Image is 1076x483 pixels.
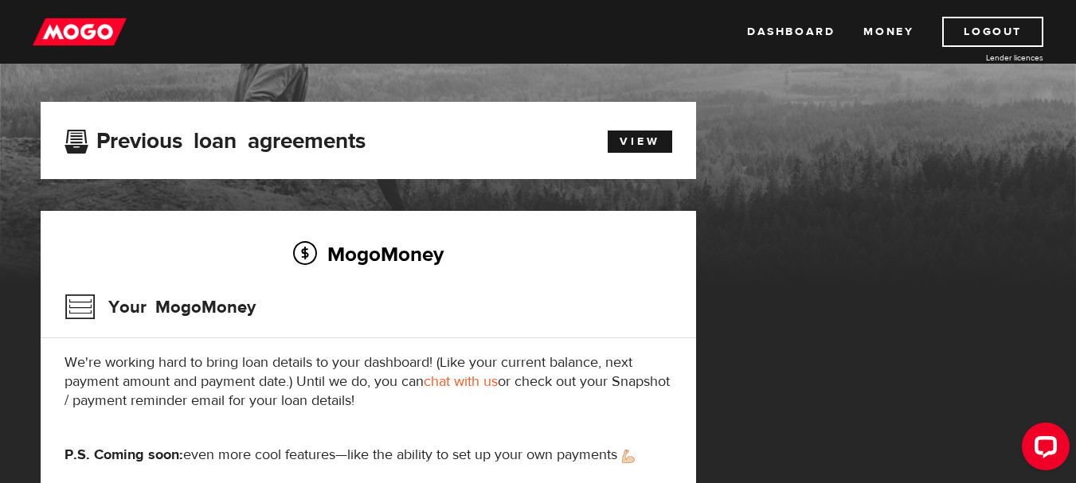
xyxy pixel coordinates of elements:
[608,130,672,153] a: View
[65,446,672,465] p: even more cool features—like the ability to set up your own payments
[65,353,672,411] p: We're working hard to bring loan details to your dashboard! (Like your current balance, next paym...
[65,237,672,271] h2: MogoMoney
[1009,416,1076,483] iframe: LiveChat chat widget
[424,372,498,391] a: chat with us
[33,17,127,47] img: mogo_logo-11ee424be714fa7cbb0f0f49df9e16ec.png
[65,128,366,149] h3: Previous loan agreements
[924,52,1043,64] a: Lender licences
[65,286,256,328] h3: Your MogoMoney
[747,17,835,47] a: Dashboard
[65,446,183,464] strong: P.S. Coming soon:
[942,17,1043,47] a: Logout
[622,450,635,463] img: strong arm emoji
[863,17,914,47] a: Money
[41,33,1036,66] h1: MogoMoney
